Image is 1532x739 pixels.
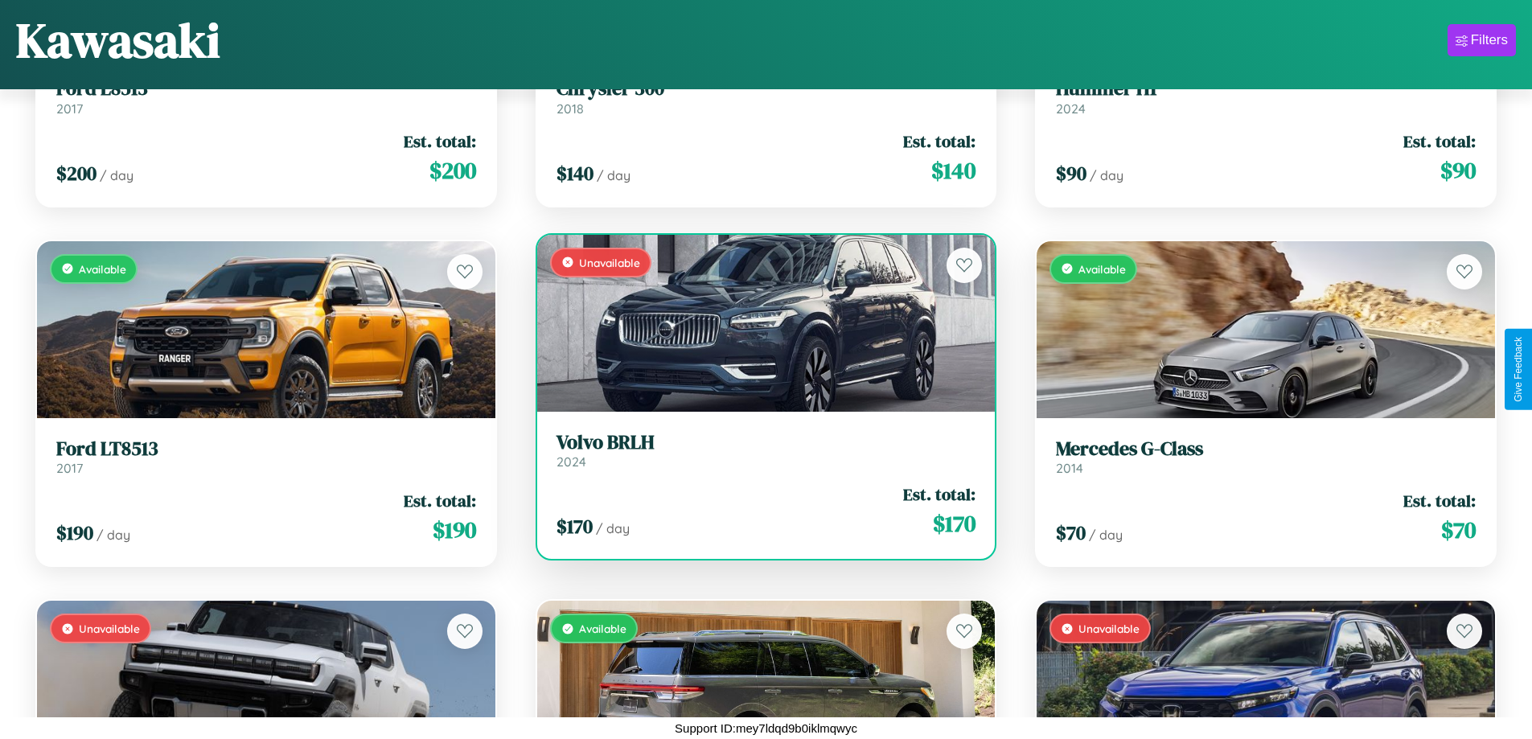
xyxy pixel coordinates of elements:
[1056,437,1476,477] a: Mercedes G-Class2014
[56,437,476,477] a: Ford LT85132017
[429,154,476,187] span: $ 200
[1441,514,1476,546] span: $ 70
[1078,262,1126,276] span: Available
[56,77,476,101] h3: Ford L8513
[404,489,476,512] span: Est. total:
[903,129,975,153] span: Est. total:
[557,160,593,187] span: $ 140
[1513,337,1524,402] div: Give Feedback
[1078,622,1140,635] span: Unavailable
[903,482,975,506] span: Est. total:
[675,717,857,739] p: Support ID: mey7ldqd9b0iklmqwyc
[1471,32,1508,48] div: Filters
[1056,101,1086,117] span: 2024
[1089,527,1123,543] span: / day
[79,622,140,635] span: Unavailable
[579,622,626,635] span: Available
[557,77,976,117] a: Chrysler 3002018
[1056,77,1476,101] h3: Hummer H1
[56,460,83,476] span: 2017
[557,77,976,101] h3: Chrysler 300
[1448,24,1516,56] button: Filters
[1056,460,1083,476] span: 2014
[557,101,584,117] span: 2018
[1056,77,1476,117] a: Hummer H12024
[56,77,476,117] a: Ford L85132017
[79,262,126,276] span: Available
[100,167,133,183] span: / day
[56,519,93,546] span: $ 190
[596,520,630,536] span: / day
[557,513,593,540] span: $ 170
[56,160,97,187] span: $ 200
[597,167,630,183] span: / day
[557,431,976,454] h3: Volvo BRLH
[1056,437,1476,461] h3: Mercedes G-Class
[433,514,476,546] span: $ 190
[1403,489,1476,512] span: Est. total:
[56,437,476,461] h3: Ford LT8513
[1056,519,1086,546] span: $ 70
[1056,160,1086,187] span: $ 90
[16,7,220,73] h1: Kawasaki
[1403,129,1476,153] span: Est. total:
[933,507,975,540] span: $ 170
[557,431,976,470] a: Volvo BRLH2024
[56,101,83,117] span: 2017
[404,129,476,153] span: Est. total:
[97,527,130,543] span: / day
[1090,167,1123,183] span: / day
[1440,154,1476,187] span: $ 90
[579,256,640,269] span: Unavailable
[931,154,975,187] span: $ 140
[557,454,586,470] span: 2024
